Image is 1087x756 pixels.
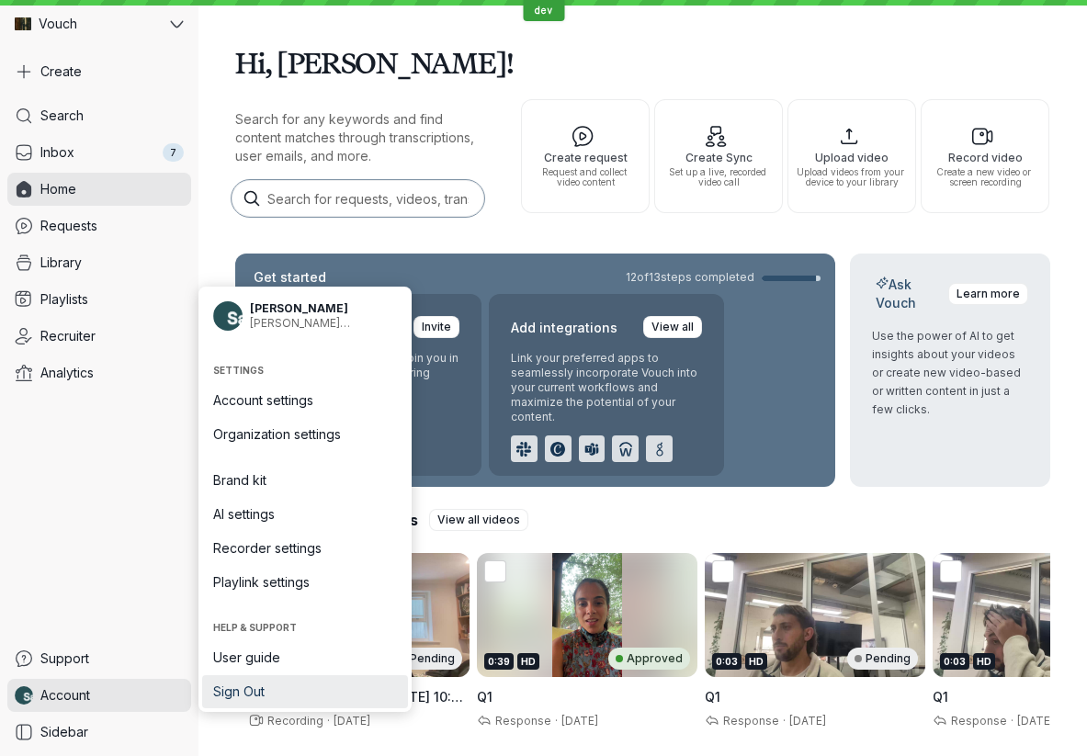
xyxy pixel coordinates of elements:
a: Sign Out [202,675,408,708]
span: Playlink settings [213,573,397,592]
div: HD [745,653,767,670]
a: Sidebar [7,716,191,749]
span: Q1 [933,689,948,705]
span: Invite [422,318,451,336]
span: Create request [529,152,641,164]
span: · [1007,714,1017,728]
span: Response [492,714,551,728]
span: Playlists [40,290,88,309]
span: Settings [213,365,397,376]
h2: Get started [250,268,330,287]
input: Search for requests, videos, transcripts, and more... [232,180,484,217]
div: 0:03 [712,653,742,670]
span: Vouch [39,15,77,33]
a: 12of13steps completed [626,270,821,285]
a: Home [7,173,191,206]
span: Inbox [40,143,74,162]
a: Organization settings [202,418,408,451]
a: User guide [202,641,408,674]
img: Nathan Weinstock avatar [15,686,33,705]
span: Recorder settings [213,539,397,558]
div: 0:39 [484,653,514,670]
div: 7 [163,143,184,162]
p: Use the power of AI to get insights about your videos or create new video-based or written conten... [872,327,1028,419]
span: [PERSON_NAME][EMAIL_ADDRESS][DOMAIN_NAME] [250,316,397,331]
span: Requests [40,217,97,235]
a: View all [643,316,702,338]
span: AI settings [213,505,397,524]
span: Upload videos from your device to your library [796,167,908,187]
span: Search [40,107,84,125]
span: Sign Out [213,683,397,701]
button: Upload videoUpload videos from your device to your library [787,99,916,213]
span: Sidebar [40,723,88,741]
span: [DATE] [561,714,598,728]
a: Account settings [202,384,408,417]
span: Record video [929,152,1041,164]
a: Playlists [7,283,191,316]
span: Brand kit [213,471,397,490]
a: Playlink settings [202,566,408,599]
a: AI settings [202,498,408,531]
a: Nathan Weinstock avatarAccount [7,679,191,712]
span: View all [651,318,694,336]
button: Record videoCreate a new video or screen recording [921,99,1049,213]
div: HD [973,653,995,670]
span: Request and collect video content [529,167,641,187]
span: Account [40,686,90,705]
span: Upload video [796,152,908,164]
div: HD [517,653,539,670]
span: View all videos [437,511,520,529]
div: 0:03 [940,653,969,670]
span: Library [40,254,82,272]
span: Create [40,62,82,81]
span: Home [40,180,76,198]
a: Brand kit [202,464,408,497]
span: · [779,714,789,728]
span: Learn more [957,285,1020,303]
span: · [551,714,561,728]
div: Vouch [7,7,166,40]
a: Requests [7,209,191,243]
a: View all videos [429,509,528,531]
span: Set up a live, recorded video call [662,167,775,187]
h2: Ask Vouch [872,276,937,312]
p: Search for any keywords and find content matches through transcriptions, user emails, and more. [235,110,488,165]
span: Create Sync [662,152,775,164]
p: Link your preferred apps to seamlessly incorporate Vouch into your current workflows and maximize... [511,351,702,424]
a: Recruiter [7,320,191,353]
button: Create SyncSet up a live, recorded video call [654,99,783,213]
a: Recorder settings [202,532,408,565]
span: Recruiter [40,327,96,345]
a: Invite [413,316,459,338]
span: Q1 [705,689,720,705]
span: User guide [213,649,397,667]
a: Search [7,99,191,132]
span: [PERSON_NAME] [250,301,397,316]
span: Help & support [213,622,397,633]
h1: Hi, [PERSON_NAME]! [235,37,1050,88]
span: Account settings [213,391,397,410]
a: Learn more [948,283,1028,305]
span: Support [40,649,89,668]
div: Pending [391,648,462,670]
span: 12 of 13 steps completed [626,270,754,285]
a: Analytics [7,356,191,389]
img: Nathan Weinstock avatar [213,301,243,331]
span: Organization settings [213,425,397,444]
span: [DATE] [334,714,370,728]
span: Response [719,714,779,728]
a: Inbox7 [7,136,191,169]
button: Create [7,55,191,88]
span: [DATE] [789,714,826,728]
div: Pending [847,648,918,670]
span: Recording [264,714,323,728]
span: Q1 [477,689,493,705]
h2: Add integrations [511,316,617,340]
span: Response [947,714,1007,728]
button: Vouch avatarVouch [7,7,191,40]
img: Vouch avatar [15,16,31,32]
span: [DATE] [1017,714,1054,728]
span: Create a new video or screen recording [929,167,1041,187]
a: Library [7,246,191,279]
